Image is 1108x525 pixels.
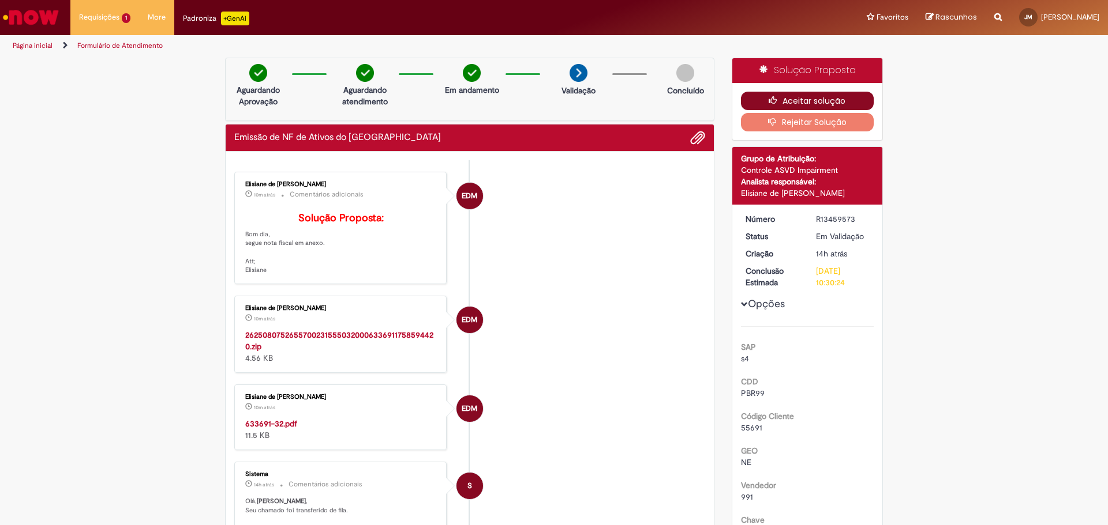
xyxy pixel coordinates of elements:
img: arrow-next.png [570,64,587,82]
div: [DATE] 10:30:24 [816,265,870,288]
div: Sistema [245,471,437,478]
b: SAP [741,342,756,352]
small: Comentários adicionais [289,479,362,489]
div: Analista responsável: [741,176,874,187]
ul: Trilhas de página [9,35,730,56]
time: 28/08/2025 17:30:21 [816,248,847,259]
time: 29/08/2025 07:31:28 [254,191,275,198]
dt: Criação [737,248,808,259]
span: PBR99 [741,388,765,398]
span: 10m atrás [254,191,275,198]
button: Rejeitar Solução [741,113,874,131]
a: 26250807526557002315550320006336911758594420.zip [245,330,433,352]
span: 14h atrás [816,248,847,259]
a: Página inicial [13,41,53,50]
span: s4 [741,353,749,364]
div: Elisiane de Moura Cardozo [456,395,483,422]
a: 633691-32.pdf [245,418,297,429]
div: Padroniza [183,12,249,25]
img: check-circle-green.png [356,64,374,82]
time: 29/08/2025 07:30:58 [254,404,275,411]
div: Elisiane de [PERSON_NAME] [245,305,437,312]
b: CDD [741,376,758,387]
span: Rascunhos [935,12,977,22]
time: 29/08/2025 07:30:59 [254,315,275,322]
a: Formulário de Atendimento [77,41,163,50]
p: Em andamento [445,84,499,96]
img: check-circle-green.png [463,64,481,82]
p: Concluído [667,85,704,96]
div: Elisiane de [PERSON_NAME] [245,394,437,401]
img: check-circle-green.png [249,64,267,82]
span: Favoritos [877,12,908,23]
span: JM [1024,13,1032,21]
span: 14h atrás [254,481,274,488]
button: Adicionar anexos [690,130,705,145]
span: Requisições [79,12,119,23]
span: 991 [741,492,753,502]
span: S [467,472,472,500]
div: Em Validação [816,231,870,242]
div: System [456,473,483,499]
b: [PERSON_NAME] [257,497,306,505]
span: EDM [462,306,477,334]
div: Controle ASVD Impairment [741,164,874,176]
div: Elisiane de [PERSON_NAME] [741,187,874,199]
div: 11.5 KB [245,418,437,441]
span: NE [741,457,751,467]
button: Aceitar solução [741,92,874,110]
span: 10m atrás [254,404,275,411]
dt: Status [737,231,808,242]
b: Chave [741,515,765,525]
time: 28/08/2025 17:30:25 [254,481,274,488]
p: +GenAi [221,12,249,25]
b: Código Cliente [741,411,794,421]
span: 1 [122,13,130,23]
div: 4.56 KB [245,329,437,364]
div: Elisiane de [PERSON_NAME] [245,181,437,188]
span: More [148,12,166,23]
p: Bom dia, segue nota fiscal em anexo. Att; Elisiane [245,213,437,275]
b: Solução Proposta: [298,211,384,225]
div: Elisiane de Moura Cardozo [456,183,483,209]
span: 55691 [741,422,762,433]
dt: Número [737,213,808,225]
span: EDM [462,395,477,422]
div: Grupo de Atribuição: [741,153,874,164]
p: Aguardando atendimento [337,84,393,107]
span: [PERSON_NAME] [1041,12,1099,22]
img: ServiceNow [1,6,61,29]
div: 28/08/2025 17:30:21 [816,248,870,259]
p: Validação [562,85,596,96]
span: EDM [462,182,477,210]
div: Solução Proposta [732,58,883,83]
p: Aguardando Aprovação [230,84,286,107]
a: Rascunhos [926,12,977,23]
small: Comentários adicionais [290,190,364,199]
h2: Emissão de NF de Ativos do ASVD Histórico de tíquete [234,133,441,143]
dt: Conclusão Estimada [737,265,808,288]
b: GEO [741,445,758,456]
div: R13459573 [816,213,870,225]
img: img-circle-grey.png [676,64,694,82]
div: Elisiane de Moura Cardozo [456,307,483,333]
b: Vendedor [741,480,776,490]
span: 10m atrás [254,315,275,322]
